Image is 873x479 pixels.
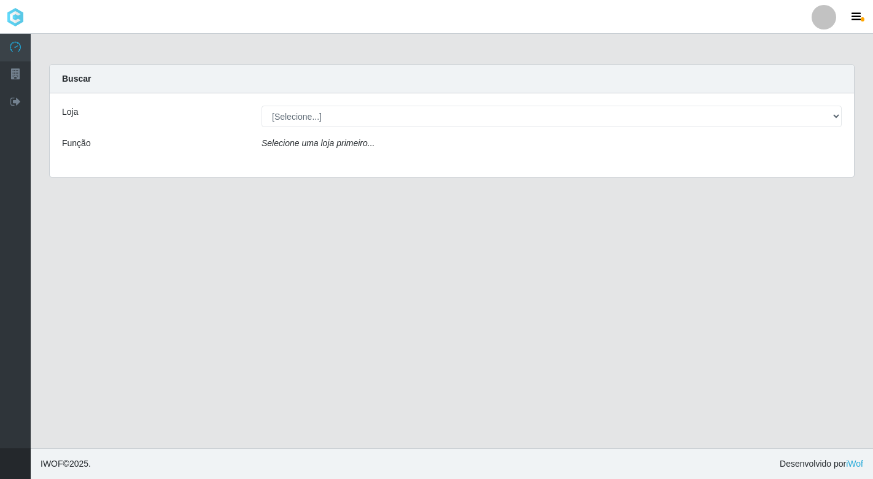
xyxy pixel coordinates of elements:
[41,459,63,469] span: IWOF
[262,138,374,148] i: Selecione uma loja primeiro...
[846,459,863,469] a: iWof
[780,458,863,470] span: Desenvolvido por
[41,458,91,470] span: © 2025 .
[62,137,91,150] label: Função
[62,74,91,84] strong: Buscar
[6,8,25,26] img: CoreUI Logo
[62,106,78,119] label: Loja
